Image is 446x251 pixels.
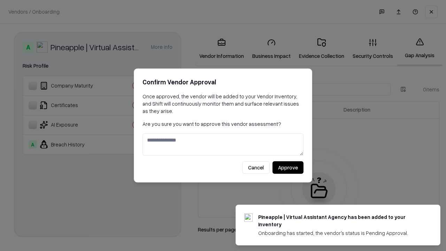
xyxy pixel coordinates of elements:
div: Pineapple | Virtual Assistant Agency has been added to your inventory [258,213,423,228]
p: Are you sure you want to approve this vendor assessment? [143,120,303,128]
button: Cancel [242,161,270,174]
div: Onboarding has started, the vendor's status is Pending Approval. [258,229,423,237]
p: Once approved, the vendor will be added to your Vendor Inventory, and Shift will continuously mon... [143,93,303,115]
button: Approve [272,161,303,174]
img: trypineapple.com [244,213,253,222]
h2: Confirm Vendor Approval [143,77,303,87]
